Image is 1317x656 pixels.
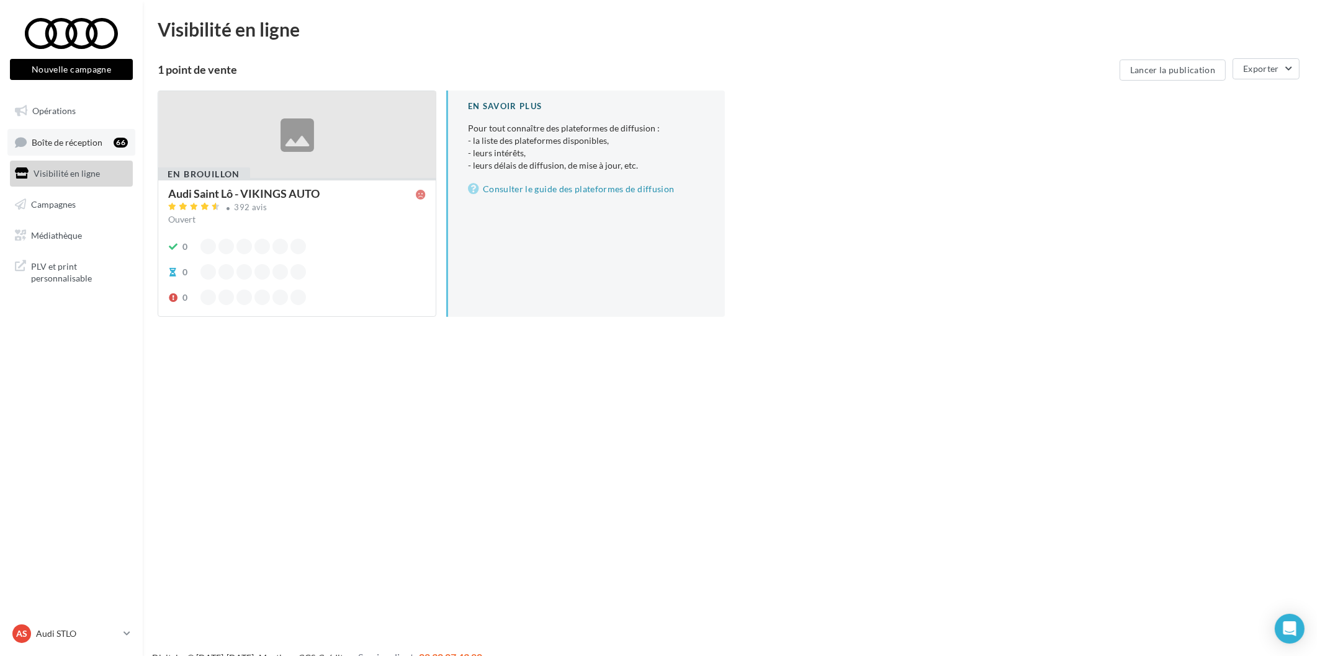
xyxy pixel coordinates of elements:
[468,100,705,112] div: En savoir plus
[468,182,705,197] a: Consulter le guide des plateformes de diffusion
[468,147,705,159] li: - leurs intérêts,
[182,291,187,304] div: 0
[1243,63,1279,74] span: Exporter
[16,627,27,640] span: AS
[10,622,133,645] a: AS Audi STLO
[158,20,1302,38] div: Visibilité en ligne
[158,167,250,181] div: En brouillon
[7,161,135,187] a: Visibilité en ligne
[182,266,187,278] div: 0
[31,199,76,210] span: Campagnes
[34,168,100,179] span: Visibilité en ligne
[32,136,102,147] span: Boîte de réception
[168,201,426,216] a: 392 avis
[468,135,705,147] li: - la liste des plateformes disponibles,
[168,188,320,199] div: Audi Saint Lô - VIKINGS AUTO
[7,192,135,218] a: Campagnes
[10,59,133,80] button: Nouvelle campagne
[468,159,705,172] li: - leurs délais de diffusion, de mise à jour, etc.
[182,241,187,253] div: 0
[1120,60,1226,81] button: Lancer la publication
[114,138,128,148] div: 66
[468,122,705,172] p: Pour tout connaître des plateformes de diffusion :
[7,129,135,156] a: Boîte de réception66
[168,214,196,224] span: Ouvert
[31,258,128,285] span: PLV et print personnalisable
[1233,58,1300,79] button: Exporter
[1275,614,1305,644] div: Open Intercom Messenger
[7,98,135,124] a: Opérations
[7,223,135,249] a: Médiathèque
[31,229,82,240] span: Médiathèque
[158,64,1115,75] div: 1 point de vente
[32,105,76,116] span: Opérations
[235,203,267,211] div: 392 avis
[36,627,119,640] p: Audi STLO
[7,253,135,290] a: PLV et print personnalisable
